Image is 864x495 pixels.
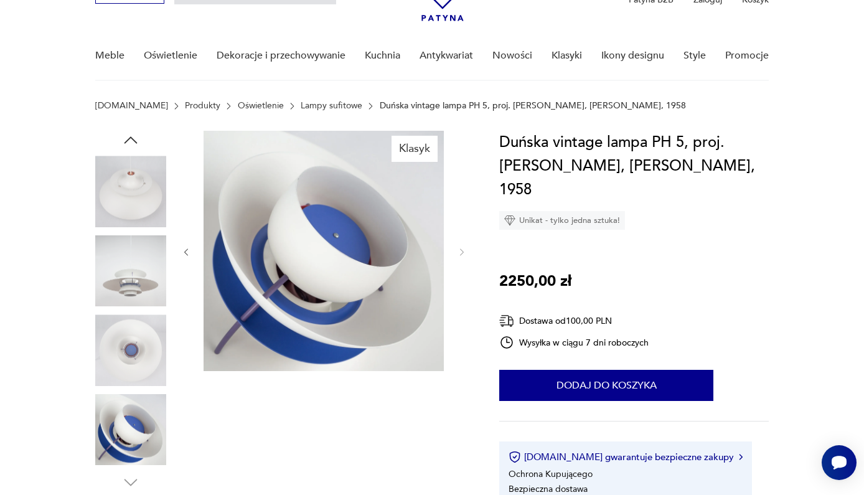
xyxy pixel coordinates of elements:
[499,370,713,401] button: Dodaj do koszyka
[95,101,168,111] a: [DOMAIN_NAME]
[420,32,473,80] a: Antykwariat
[499,131,769,202] h1: Duńska vintage lampa PH 5, proj. [PERSON_NAME], [PERSON_NAME], 1958
[509,451,742,463] button: [DOMAIN_NAME] gwarantuje bezpieczne zakupy
[683,32,706,80] a: Style
[504,215,515,226] img: Ikona diamentu
[204,131,444,371] img: Zdjęcie produktu Duńska vintage lampa PH 5, proj. Poul Henningsen, Louis Poulsen, 1958
[95,314,166,385] img: Zdjęcie produktu Duńska vintage lampa PH 5, proj. Poul Henningsen, Louis Poulsen, 1958
[509,468,593,480] li: Ochrona Kupującego
[499,211,625,230] div: Unikat - tylko jedna sztuka!
[185,101,220,111] a: Produkty
[499,313,514,329] img: Ikona dostawy
[392,136,438,162] div: Klasyk
[509,483,588,495] li: Bezpieczna dostawa
[144,32,197,80] a: Oświetlenie
[238,101,284,111] a: Oświetlenie
[552,32,582,80] a: Klasyki
[217,32,345,80] a: Dekoracje i przechowywanie
[739,454,743,460] img: Ikona strzałki w prawo
[601,32,664,80] a: Ikony designu
[95,32,124,80] a: Meble
[365,32,400,80] a: Kuchnia
[499,270,571,293] p: 2250,00 zł
[509,451,521,463] img: Ikona certyfikatu
[499,313,649,329] div: Dostawa od 100,00 PLN
[380,101,686,111] p: Duńska vintage lampa PH 5, proj. [PERSON_NAME], [PERSON_NAME], 1958
[725,32,769,80] a: Promocje
[499,335,649,350] div: Wysyłka w ciągu 7 dni roboczych
[822,445,857,480] iframe: Smartsupp widget button
[301,101,362,111] a: Lampy sufitowe
[95,156,166,227] img: Zdjęcie produktu Duńska vintage lampa PH 5, proj. Poul Henningsen, Louis Poulsen, 1958
[95,394,166,465] img: Zdjęcie produktu Duńska vintage lampa PH 5, proj. Poul Henningsen, Louis Poulsen, 1958
[95,235,166,306] img: Zdjęcie produktu Duńska vintage lampa PH 5, proj. Poul Henningsen, Louis Poulsen, 1958
[492,32,532,80] a: Nowości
